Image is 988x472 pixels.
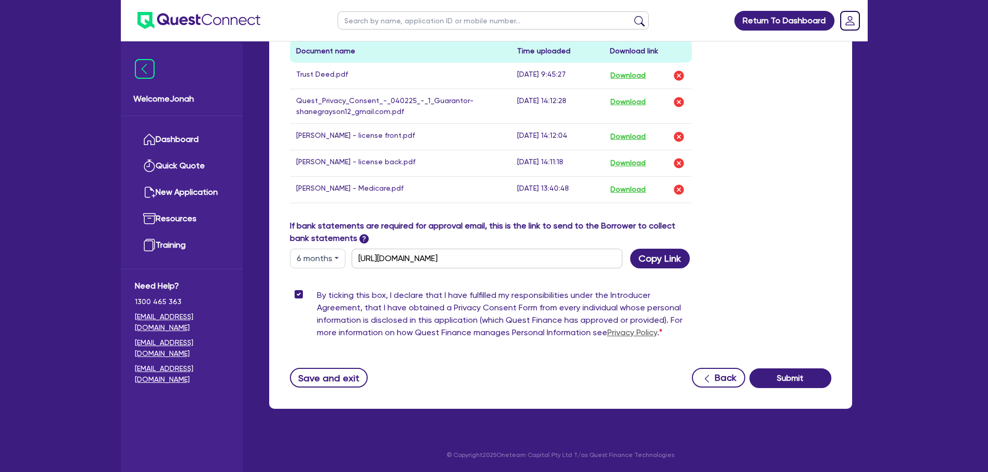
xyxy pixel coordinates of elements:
[610,95,646,109] button: Download
[511,123,604,150] td: [DATE] 14:12:04
[143,239,156,251] img: training
[135,337,229,359] a: [EMAIL_ADDRESS][DOMAIN_NAME]
[135,126,229,153] a: Dashboard
[673,131,685,143] img: delete-icon
[290,368,368,388] button: Save and exit
[610,130,646,144] button: Download
[290,220,692,245] label: If bank statements are required for approval email, this is the link to send to the Borrower to c...
[290,176,511,203] td: [PERSON_NAME] - Medicare.pdf
[135,296,229,307] span: 1300 465 363
[135,232,229,259] a: Training
[262,450,859,460] p: © Copyright 2025 Oneteam Capital Pty Ltd T/as Quest Finance Technologies
[133,93,230,105] span: Welcome Jonah
[359,234,369,244] span: ?
[135,153,229,179] a: Quick Quote
[135,206,229,232] a: Resources
[511,63,604,89] td: [DATE] 9:45:27
[143,212,156,225] img: resources
[137,12,260,29] img: quest-connect-logo-blue
[630,249,690,268] button: Copy Link
[290,89,511,123] td: Quest_Privacy_Consent_-_040225_-_1_Guarantor-shanegrayson12_gmail.com.pdf
[143,160,156,172] img: quick-quote
[290,39,511,63] th: Document name
[135,179,229,206] a: New Application
[604,39,692,63] th: Download link
[692,368,745,388] button: Back
[338,11,649,30] input: Search by name, application ID or mobile number...
[749,368,831,388] button: Submit
[290,249,345,268] button: Dropdown toggle
[673,96,685,108] img: delete-icon
[607,327,657,337] a: Privacy Policy
[135,280,229,292] span: Need Help?
[837,7,864,34] a: Dropdown toggle
[290,150,511,176] td: [PERSON_NAME] - license back.pdf
[673,157,685,169] img: delete-icon
[290,63,511,89] td: Trust Deed.pdf
[673,69,685,82] img: delete-icon
[135,311,229,333] a: [EMAIL_ADDRESS][DOMAIN_NAME]
[135,363,229,385] a: [EMAIL_ADDRESS][DOMAIN_NAME]
[143,186,156,198] img: new-application
[511,176,604,203] td: [DATE] 13:40:48
[511,39,604,63] th: Time uploaded
[610,183,646,196] button: Download
[673,183,685,196] img: delete-icon
[511,150,604,176] td: [DATE] 14:11:18
[317,289,692,343] label: By ticking this box, I declare that I have fulfilled my responsibilities under the Introducer Agr...
[610,156,646,170] button: Download
[135,59,155,79] img: icon-menu-close
[734,11,834,31] a: Return To Dashboard
[290,123,511,150] td: [PERSON_NAME] - license front.pdf
[511,89,604,123] td: [DATE] 14:12:28
[610,69,646,82] button: Download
